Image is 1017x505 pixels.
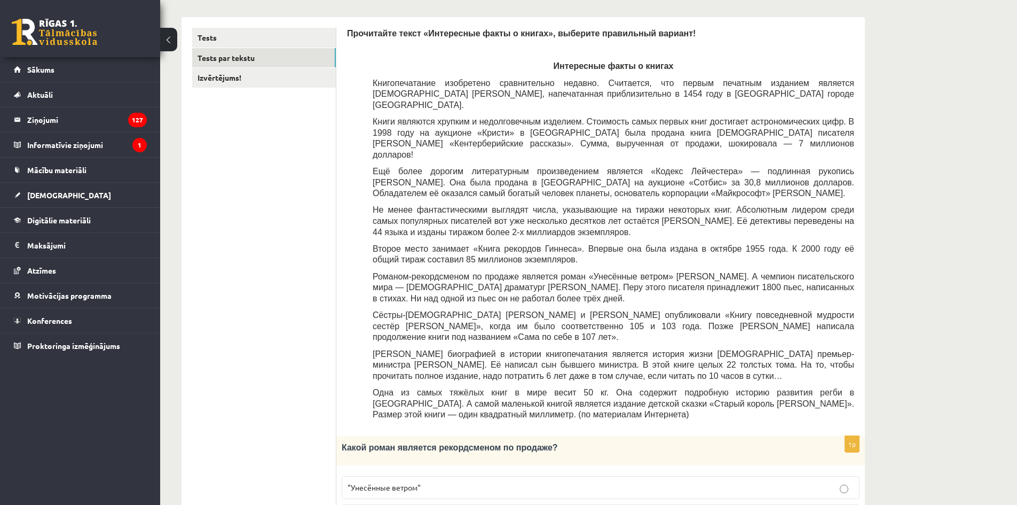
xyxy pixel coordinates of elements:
a: Aktuāli [14,82,147,107]
span: Konferences [27,316,72,325]
span: Второе место занимает «Книга рекордов Гиннеса». Впервые она была издана в октябре 1955 года. К 20... [373,244,854,265]
a: Maksājumi [14,233,147,258]
a: Sākums [14,57,147,82]
span: Atzīmes [27,266,56,275]
a: Ziņojumi127 [14,107,147,132]
a: Digitālie materiāli [14,208,147,232]
i: 127 [128,113,147,127]
a: Mācību materiāli [14,158,147,182]
legend: Informatīvie ziņojumi [27,133,147,157]
span: Интересные факты о книгах [554,61,674,71]
span: Ещё более дорогим литературным произведением является «Кодекс Лейчестера» — подлинная рукопись [P... [373,167,854,198]
legend: Maksājumi [27,233,147,258]
span: Не менее фантастическими выглядят числа, указывающие на тиражи некоторых книг. Абсолютным лидером... [373,205,854,236]
a: Proktoringa izmēģinājums [14,333,147,358]
span: [PERSON_NAME] биографией в истории книгопечатания является история жизни [DEMOGRAPHIC_DATA] премь... [373,349,854,380]
span: Какой роман является рекордсменом по продаже? [342,443,558,452]
span: Sākums [27,65,54,74]
span: Книгопечатание изобретено сравнительно недавно. Считается, что первым печатным изданием является ... [373,79,854,110]
span: Proktoringa izmēģinājums [27,341,120,351]
span: Mācību materiāli [27,165,86,175]
a: Tests par tekstu [192,48,336,68]
a: Rīgas 1. Tālmācības vidusskola [12,19,97,45]
a: [DEMOGRAPHIC_DATA] [14,183,147,207]
a: Konferences [14,308,147,333]
a: Informatīvie ziņojumi1 [14,133,147,157]
span: [DEMOGRAPHIC_DATA] [27,190,111,200]
span: Digitālie materiāli [27,215,91,225]
span: Motivācijas programma [27,291,112,300]
span: Aktuāli [27,90,53,99]
span: Одна из самых тяжёлых книг в мире весит 50 кг. Она содержит подробную историю развития регби в [G... [373,388,854,419]
span: Романом-рекордсменом по продаже является роман «Унесённые ветром» [PERSON_NAME]. А чемпион писате... [373,272,854,303]
a: Tests [192,28,336,48]
legend: Ziņojumi [27,107,147,132]
a: Atzīmes [14,258,147,283]
a: Izvērtējums! [192,68,336,88]
input: "Унесённые ветром" [840,485,848,493]
span: Книги являются хрупким и недолговечным изделием. Стоимость самых первых книг достигает астрономич... [373,117,854,159]
span: Прочитайте текст «Интересные факты о книгах», выберите правильный вариант! [347,29,696,38]
a: Motivācijas programma [14,283,147,308]
i: 1 [132,138,147,152]
span: Сёстры-[DEMOGRAPHIC_DATA] [PERSON_NAME] и [PERSON_NAME] опубликовали «Книгу повседневной мудрости... [373,310,854,341]
p: 1p [845,436,860,453]
span: "Унесённые ветром" [348,483,421,492]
